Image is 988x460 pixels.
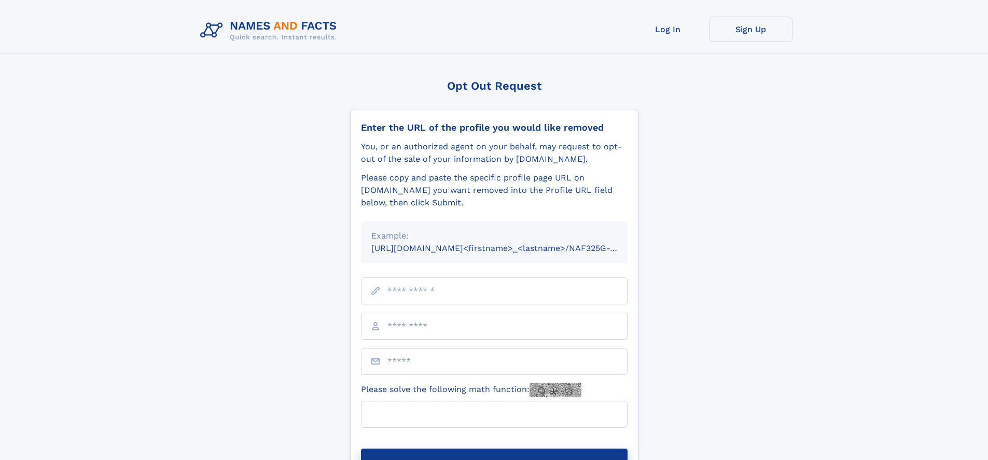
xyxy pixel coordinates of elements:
[361,122,628,133] div: Enter the URL of the profile you would like removed
[361,141,628,165] div: You, or an authorized agent on your behalf, may request to opt-out of the sale of your informatio...
[627,17,709,42] a: Log In
[709,17,792,42] a: Sign Up
[361,172,628,209] div: Please copy and paste the specific profile page URL on [DOMAIN_NAME] you want removed into the Pr...
[350,79,638,92] div: Opt Out Request
[361,383,581,397] label: Please solve the following math function:
[371,230,617,242] div: Example:
[196,17,345,45] img: Logo Names and Facts
[371,243,647,253] small: [URL][DOMAIN_NAME]<firstname>_<lastname>/NAF325G-xxxxxxxx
